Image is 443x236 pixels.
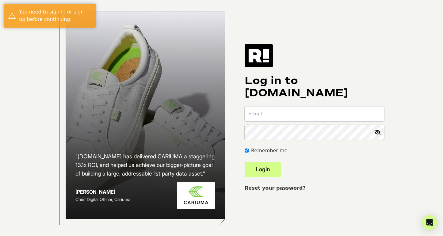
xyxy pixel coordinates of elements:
[251,147,287,154] label: Remember me
[177,182,215,210] img: Cariuma
[245,185,306,191] a: Reset your password?
[422,215,437,230] div: Open Intercom Messenger
[75,189,115,195] strong: [PERSON_NAME]
[75,197,130,202] span: Chief Digital Officer, Cariuma
[245,162,281,177] button: Login
[245,75,384,99] h1: Log in to [DOMAIN_NAME]
[19,8,91,23] div: You need to sign in or sign up before continuing.
[245,44,273,67] img: Retention.com
[75,152,215,178] h2: “[DOMAIN_NAME] has delivered CARIUMA a staggering 13.1x ROI, and helped us achieve our bigger-pic...
[245,106,384,121] input: Email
